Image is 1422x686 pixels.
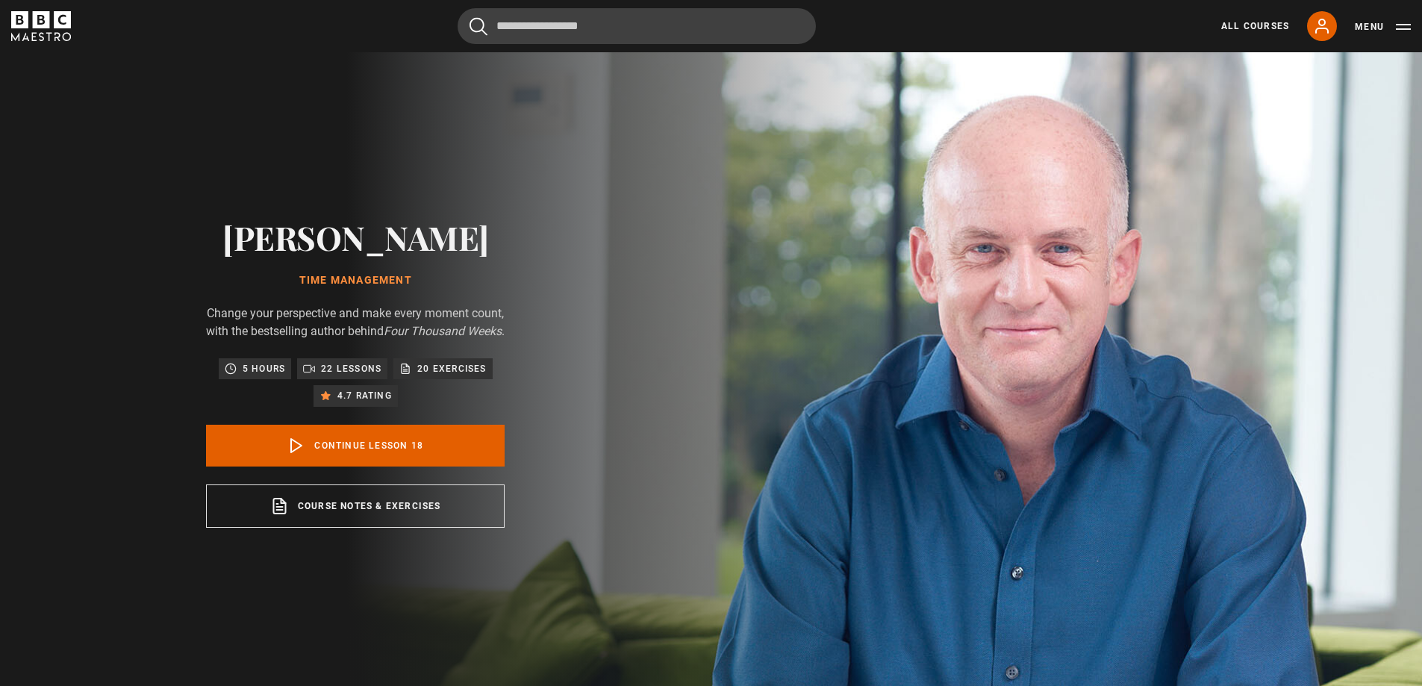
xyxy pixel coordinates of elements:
p: 20 exercises [417,361,486,376]
p: 4.7 rating [337,388,392,403]
a: Course notes & exercises [206,484,505,528]
a: Continue lesson 18 [206,425,505,467]
p: 22 lessons [321,361,381,376]
button: Toggle navigation [1355,19,1411,34]
h2: [PERSON_NAME] [206,218,505,256]
p: 5 hours [243,361,285,376]
a: All Courses [1221,19,1289,33]
button: Submit the search query [470,17,487,36]
svg: BBC Maestro [11,11,71,41]
input: Search [458,8,816,44]
h1: Time Management [206,275,505,287]
p: Change your perspective and make every moment count, with the bestselling author behind . [206,305,505,340]
i: Four Thousand Weeks [384,324,502,338]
